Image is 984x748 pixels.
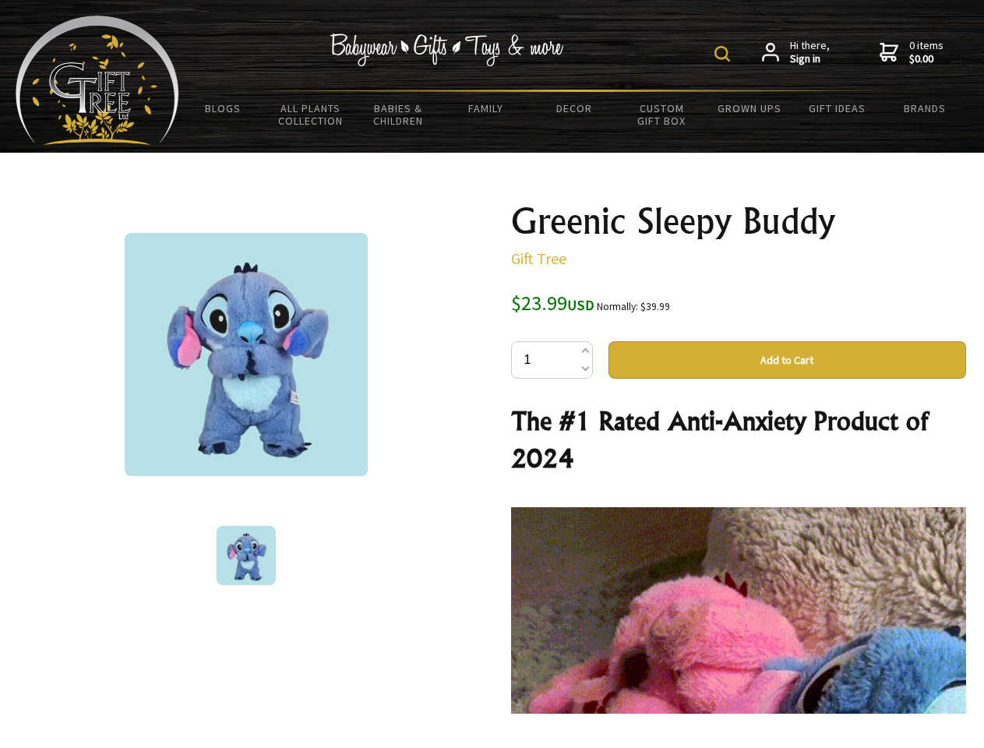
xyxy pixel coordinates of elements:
span: 0 items [909,38,943,66]
a: Gift Ideas [793,92,881,125]
small: Normally: $39.99 [597,300,670,313]
button: Add to Cart [608,341,966,379]
a: Decor [530,92,618,125]
strong: $0.00 [909,52,943,66]
img: Greenic Sleepy Buddy [125,233,368,476]
a: Hi there,Sign in [762,39,830,66]
span: Hi there, [790,39,830,66]
a: 0 items$0.00 [880,39,943,66]
a: Gift Tree [511,249,566,268]
a: Grown Ups [705,92,793,125]
span: $23.99 [511,290,594,316]
a: Brands [881,92,969,125]
strong: Sign in [790,52,830,66]
a: All Plants Collection [267,92,355,137]
img: Babyware - Gifts - Toys and more... [16,16,179,145]
strong: The #1 Rated Anti-Anxiety Product of 2024 [511,405,928,474]
a: BLOGS [179,92,267,125]
h1: Greenic Sleepy Buddy [511,203,966,240]
a: Custom Gift Box [618,92,706,137]
a: Family [443,92,531,125]
img: Greenic Sleepy Buddy [217,526,276,585]
a: Babies & Children [354,92,443,137]
img: Babywear - Gifts - Toys & more [330,34,564,66]
span: USD [567,296,594,314]
img: product search [714,46,730,62]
